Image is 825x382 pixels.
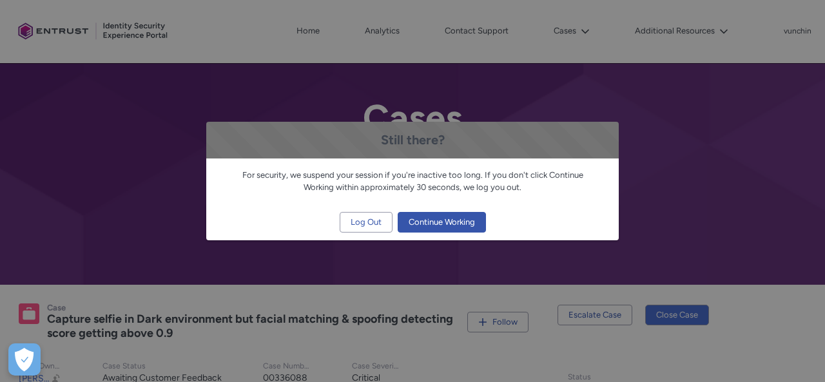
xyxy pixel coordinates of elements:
[8,343,41,376] div: Cookie Preferences
[340,212,393,233] button: Log Out
[381,132,445,148] span: Still there?
[409,213,475,232] span: Continue Working
[8,343,41,376] button: Open Preferences
[242,170,583,193] span: For security, we suspend your session if you're inactive too long. If you don't click Continue Wo...
[398,212,486,233] button: Continue Working
[351,213,382,232] span: Log Out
